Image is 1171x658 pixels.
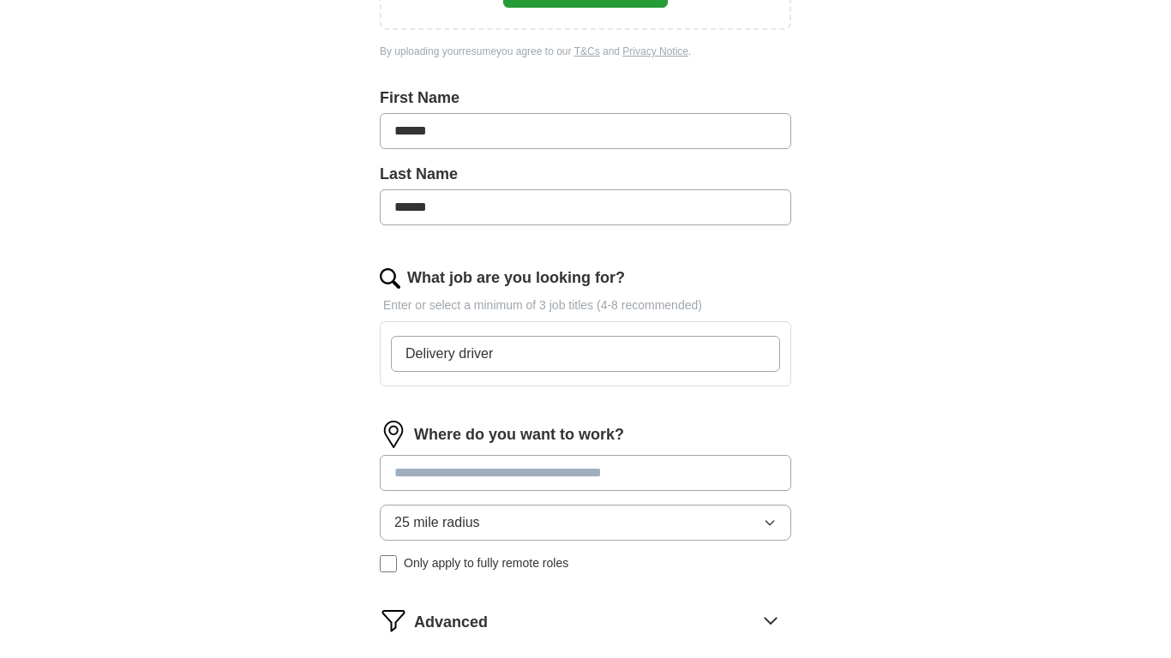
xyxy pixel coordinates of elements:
[414,423,624,446] label: Where do you want to work?
[380,296,791,314] p: Enter or select a minimum of 3 job titles (4-8 recommended)
[407,266,625,290] label: What job are you looking for?
[380,555,397,572] input: Only apply to fully remote roles
[380,505,791,541] button: 25 mile radius
[380,163,791,186] label: Last Name
[380,44,791,59] div: By uploading your resume you agree to our and .
[414,611,488,634] span: Advanced
[404,554,568,572] span: Only apply to fully remote roles
[622,45,688,57] a: Privacy Notice
[380,607,407,634] img: filter
[380,268,400,289] img: search.png
[380,87,791,110] label: First Name
[380,421,407,448] img: location.png
[391,336,780,372] input: Type a job title and press enter
[394,512,480,533] span: 25 mile radius
[574,45,600,57] a: T&Cs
